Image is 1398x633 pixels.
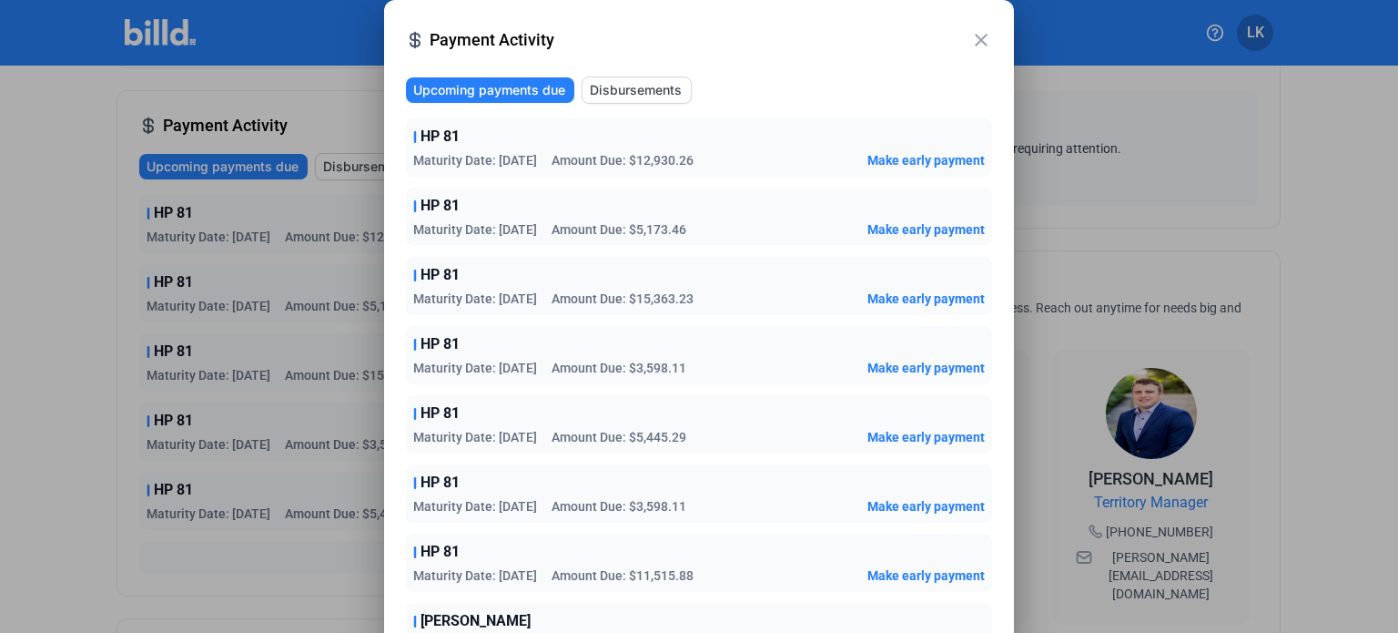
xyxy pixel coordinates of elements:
button: Make early payment [867,220,985,239]
span: HP 81 [420,541,460,563]
span: Amount Due: $3,598.11 [552,497,686,516]
button: Make early payment [867,567,985,585]
span: Payment Activity [430,27,970,53]
button: Make early payment [867,497,985,516]
span: [PERSON_NAME] [420,610,531,632]
span: HP 81 [420,264,460,286]
span: Upcoming payments due [413,81,565,99]
span: Maturity Date: [DATE] [413,220,537,239]
span: Disbursements [590,81,682,99]
span: Amount Due: $15,363.23 [552,290,694,308]
button: Make early payment [867,290,985,308]
span: HP 81 [420,472,460,494]
span: Maturity Date: [DATE] [413,567,537,585]
button: Make early payment [867,359,985,377]
button: Make early payment [867,428,985,446]
span: HP 81 [420,333,460,355]
span: Amount Due: $3,598.11 [552,359,686,377]
span: Amount Due: $5,445.29 [552,428,686,446]
span: HP 81 [420,195,460,217]
span: Maturity Date: [DATE] [413,290,537,308]
span: Amount Due: $12,930.26 [552,151,694,169]
span: Maturity Date: [DATE] [413,151,537,169]
button: Upcoming payments due [406,77,574,103]
span: Maturity Date: [DATE] [413,497,537,516]
mat-icon: close [970,29,992,51]
span: Amount Due: $5,173.46 [552,220,686,239]
span: HP 81 [420,126,460,148]
span: Maturity Date: [DATE] [413,428,537,446]
span: Maturity Date: [DATE] [413,359,537,377]
button: Make early payment [867,151,985,169]
button: Disbursements [582,77,692,104]
span: Amount Due: $11,515.88 [552,567,694,585]
span: HP 81 [420,403,460,424]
